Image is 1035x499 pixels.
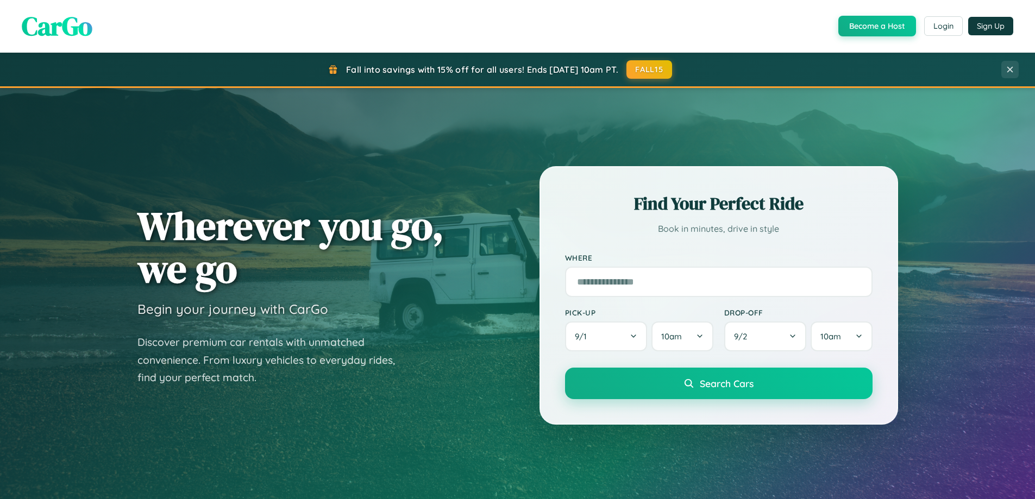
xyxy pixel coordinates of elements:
[565,368,873,399] button: Search Cars
[924,16,963,36] button: Login
[724,308,873,317] label: Drop-off
[137,204,444,290] h1: Wherever you go, we go
[565,253,873,262] label: Where
[661,331,682,342] span: 10am
[626,60,672,79] button: FALL15
[137,301,328,317] h3: Begin your journey with CarGo
[811,321,872,351] button: 10am
[346,64,618,75] span: Fall into savings with 15% off for all users! Ends [DATE] 10am PT.
[22,8,92,44] span: CarGo
[565,192,873,216] h2: Find Your Perfect Ride
[968,17,1013,35] button: Sign Up
[734,331,752,342] span: 9 / 2
[565,308,713,317] label: Pick-up
[724,321,807,351] button: 9/2
[820,331,841,342] span: 10am
[651,321,713,351] button: 10am
[575,331,592,342] span: 9 / 1
[838,16,916,36] button: Become a Host
[565,321,648,351] button: 9/1
[700,377,754,389] span: Search Cars
[137,333,409,387] p: Discover premium car rentals with unmatched convenience. From luxury vehicles to everyday rides, ...
[565,221,873,237] p: Book in minutes, drive in style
